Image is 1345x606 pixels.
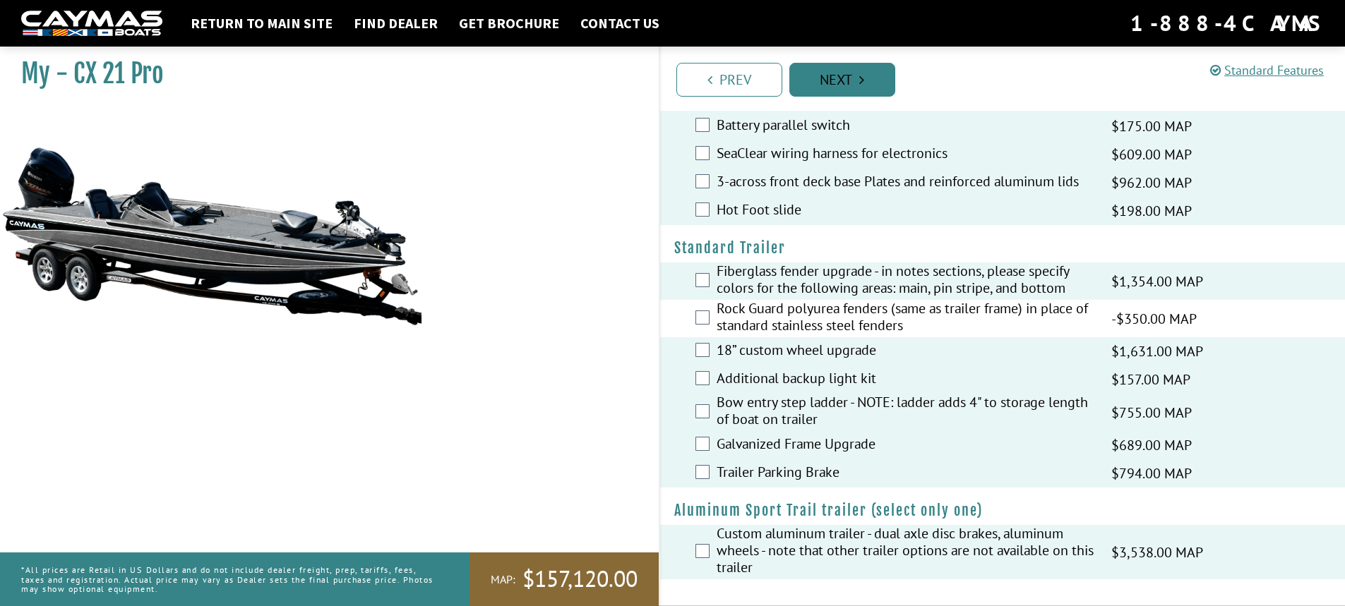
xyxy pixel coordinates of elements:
[1111,341,1203,362] span: $1,631.00 MAP
[789,63,895,97] a: Next
[347,14,445,32] a: Find Dealer
[470,552,659,606] a: MAP:$157,120.00
[21,11,162,37] img: white-logo-c9c8dbefe5ff5ceceb0f0178aa75bf4bb51f6bca0971e226c86eb53dfe498488.png
[1111,435,1192,456] span: $689.00 MAP
[1111,271,1203,292] span: $1,354.00 MAP
[21,58,623,90] h1: My - CX 21 Pro
[717,300,1094,337] label: Rock Guard polyurea fenders (same as trailer frame) in place of standard stainless steel fenders
[717,145,1094,165] label: SeaClear wiring harness for electronics
[717,201,1094,222] label: Hot Foot slide
[717,341,1094,362] label: 18” custom wheel upgrade
[674,239,1332,257] h4: Standard Trailer
[676,63,782,97] a: Prev
[717,435,1094,456] label: Galvanized Frame Upgrade
[1111,144,1192,165] span: $609.00 MAP
[1111,542,1203,563] span: $3,538.00 MAP
[1111,200,1192,222] span: $198.00 MAP
[522,564,638,594] span: $157,120.00
[491,572,515,587] span: MAP:
[717,394,1094,431] label: Bow entry step ladder - NOTE: ladder adds 4" to storage length of boat on trailer
[717,116,1094,137] label: Battery parallel switch
[1111,308,1197,329] span: -$350.00 MAP
[184,14,340,32] a: Return to main site
[1111,463,1192,484] span: $794.00 MAP
[717,173,1094,193] label: 3-across front deck base Plates and reinforced aluminum lids
[1111,116,1192,137] span: $175.00 MAP
[717,525,1094,579] label: Custom aluminum trailer - dual axle disc brakes, aluminum wheels - note that other trailer option...
[717,262,1094,300] label: Fiberglass fender upgrade - in notes sections, please specify colors for the following areas: mai...
[573,14,666,32] a: Contact Us
[717,370,1094,390] label: Additional backup light kit
[21,558,438,600] p: *All prices are Retail in US Dollars and do not include dealer freight, prep, tariffs, fees, taxe...
[717,463,1094,484] label: Trailer Parking Brake
[1130,8,1324,39] div: 1-888-4CAYMAS
[1111,402,1192,423] span: $755.00 MAP
[1111,369,1190,390] span: $157.00 MAP
[1210,62,1324,78] a: Standard Features
[452,14,566,32] a: Get Brochure
[1111,172,1192,193] span: $962.00 MAP
[674,502,1332,519] h4: Aluminum Sport Trail trailer (select only one)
